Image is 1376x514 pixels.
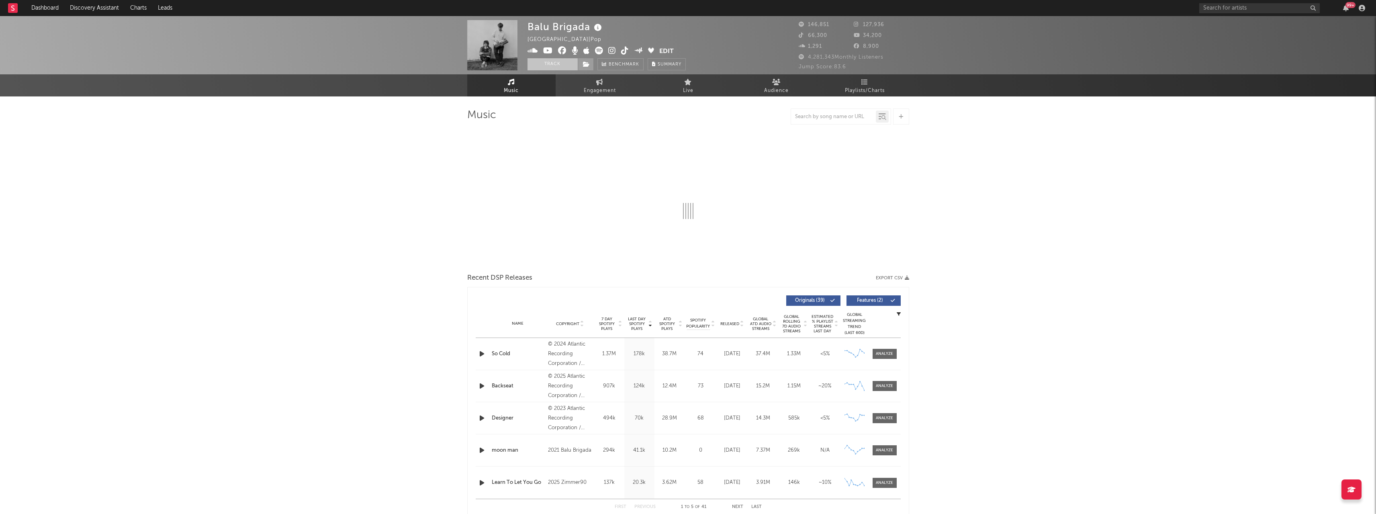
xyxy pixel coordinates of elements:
span: Live [683,86,693,96]
div: 12.4M [656,382,683,390]
div: 73 [687,382,715,390]
div: 99 + [1345,2,1356,8]
button: Originals(39) [786,295,840,306]
div: 37.4M [750,350,777,358]
div: © 2023 Atlantic Recording Corporation / Warner Music Australia Pty Limited [548,404,592,433]
span: 146,851 [799,22,829,27]
div: ~ 10 % [812,479,838,487]
span: 4,281,343 Monthly Listeners [799,55,883,60]
span: Jump Score: 83.6 [799,64,846,70]
div: [DATE] [719,446,746,455]
span: 66,300 [799,33,827,38]
div: 585k [781,414,808,422]
div: 294k [596,446,622,455]
div: N/A [812,446,838,455]
a: Live [644,74,732,96]
div: 178k [626,350,652,358]
span: 8,900 [854,44,879,49]
div: 269k [781,446,808,455]
a: Learn To Let You Go [492,479,544,487]
button: Last [751,505,762,509]
span: Released [720,322,739,326]
div: 3.91M [750,479,777,487]
button: Features(2) [846,295,901,306]
div: 70k [626,414,652,422]
button: 99+ [1343,5,1349,11]
input: Search by song name or URL [791,114,876,120]
div: Balu Brigada [528,20,604,33]
span: Summary [658,62,681,67]
div: 38.7M [656,350,683,358]
div: 15.2M [750,382,777,390]
button: Summary [648,58,686,70]
div: 68 [687,414,715,422]
span: 1,291 [799,44,822,49]
div: 1.33M [781,350,808,358]
a: Benchmark [597,58,644,70]
span: Music [504,86,519,96]
span: Playlists/Charts [845,86,885,96]
div: 0 [687,446,715,455]
a: Music [467,74,556,96]
div: 74 [687,350,715,358]
a: Engagement [556,74,644,96]
input: Search for artists [1199,3,1320,13]
span: Estimated % Playlist Streams Last Day [812,314,834,334]
span: Originals ( 39 ) [791,298,828,303]
div: 907k [596,382,622,390]
div: 41.1k [626,446,652,455]
span: Audience [764,86,789,96]
div: ~ 20 % [812,382,838,390]
a: Backseat [492,382,544,390]
div: [DATE] [719,479,746,487]
div: 1.37M [596,350,622,358]
span: Recent DSP Releases [467,273,532,283]
button: Edit [659,47,674,57]
div: 124k [626,382,652,390]
span: Engagement [584,86,616,96]
button: Previous [634,505,656,509]
div: So Cold [492,350,544,358]
div: 28.9M [656,414,683,422]
div: [DATE] [719,350,746,358]
span: Benchmark [609,60,639,70]
span: of [695,505,700,509]
a: Audience [732,74,821,96]
div: <5% [812,414,838,422]
div: 494k [596,414,622,422]
div: 3.62M [656,479,683,487]
div: 20.3k [626,479,652,487]
div: 2025 Zimmer90 [548,478,592,487]
span: Global ATD Audio Streams [750,317,772,331]
div: 2021 Balu Brigada [548,446,592,455]
div: 146k [781,479,808,487]
div: 7.37M [750,446,777,455]
a: moon man [492,446,544,455]
button: Track [528,58,578,70]
span: Last Day Spotify Plays [626,317,648,331]
div: Global Streaming Trend (Last 60D) [842,312,867,336]
span: Global Rolling 7D Audio Streams [781,314,803,334]
div: [GEOGRAPHIC_DATA] | Pop [528,35,611,45]
button: Next [732,505,743,509]
div: [DATE] [719,382,746,390]
span: 7 Day Spotify Plays [596,317,617,331]
span: Features ( 2 ) [852,298,889,303]
span: Copyright [556,322,579,326]
span: ATD Spotify Plays [656,317,678,331]
div: 14.3M [750,414,777,422]
div: 137k [596,479,622,487]
a: Playlists/Charts [821,74,909,96]
a: Designer [492,414,544,422]
span: Spotify Popularity [686,317,710,330]
div: 1.15M [781,382,808,390]
button: Export CSV [876,276,909,281]
span: 127,936 [854,22,884,27]
button: First [615,505,626,509]
div: 10.2M [656,446,683,455]
div: 1 5 41 [672,502,716,512]
div: © 2025 Atlantic Recording Corporation / Warner Music Australia Pty Limited [548,372,592,401]
span: to [685,505,689,509]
